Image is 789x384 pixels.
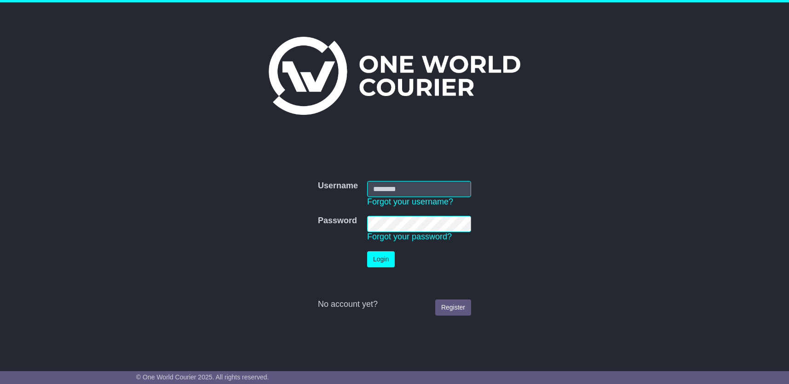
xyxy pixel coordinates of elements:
[435,299,471,316] a: Register
[318,299,471,310] div: No account yet?
[269,37,520,115] img: One World
[136,373,269,381] span: © One World Courier 2025. All rights reserved.
[367,232,452,241] a: Forgot your password?
[367,197,453,206] a: Forgot your username?
[318,181,358,191] label: Username
[318,216,357,226] label: Password
[367,251,395,267] button: Login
